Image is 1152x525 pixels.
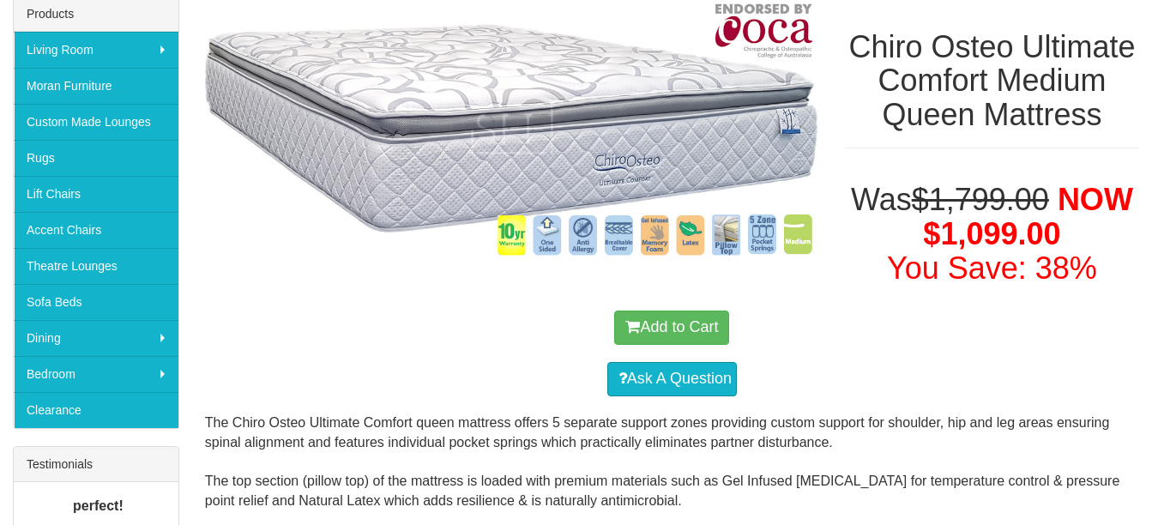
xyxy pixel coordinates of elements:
[607,362,737,396] a: Ask A Question
[14,176,178,212] a: Lift Chairs
[14,447,178,482] div: Testimonials
[845,30,1139,132] h1: Chiro Osteo Ultimate Comfort Medium Queen Mattress
[14,248,178,284] a: Theatre Lounges
[14,68,178,104] a: Moran Furniture
[14,284,178,320] a: Sofa Beds
[14,140,178,176] a: Rugs
[73,498,124,513] b: perfect!
[845,183,1139,285] h1: Was
[912,182,1049,217] del: $1,799.00
[614,311,729,345] button: Add to Cart
[14,32,178,68] a: Living Room
[923,182,1133,251] span: NOW $1,099.00
[14,320,178,356] a: Dining
[887,250,1097,286] font: You Save: 38%
[14,392,178,428] a: Clearance
[14,104,178,140] a: Custom Made Lounges
[14,356,178,392] a: Bedroom
[14,212,178,248] a: Accent Chairs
